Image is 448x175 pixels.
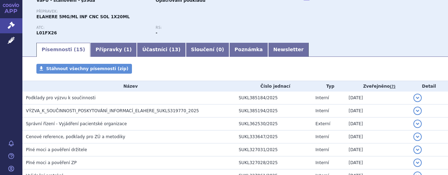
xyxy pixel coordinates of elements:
span: Interní [315,95,329,100]
span: ELAHERE 5MG/ML INF CNC SOL 1X20ML [36,14,130,19]
span: 15 [76,47,83,52]
th: Typ [312,81,345,92]
p: Přípravek: [36,9,275,14]
button: detail [413,146,422,154]
td: SUKL385184/2025 [235,92,312,105]
td: SUKL385194/2025 [235,105,312,117]
span: Externí [315,121,330,126]
td: SUKL333647/2025 [235,130,312,143]
p: ATC: [36,26,149,30]
td: SUKL327031/2025 [235,143,312,156]
span: VÝZVA_K_SOUČINNOSTI_POSKYTOVÁNÍ_INFORMACÍ_ELAHERE_SUKLS319770_2025 [26,108,199,113]
a: Účastníci (13) [137,43,185,57]
a: Sloučení (0) [186,43,229,57]
span: Podklady pro výzvu k součinnosti [26,95,96,100]
span: Interní [315,134,329,139]
abbr: (?) [390,84,395,89]
strong: MIRVETUXIMAB SORAVTANSIN [36,31,57,35]
button: detail [413,94,422,102]
th: Číslo jednací [235,81,312,92]
td: [DATE] [345,117,410,130]
a: Přípravky (1) [90,43,137,57]
td: SUKL362530/2025 [235,117,312,130]
button: detail [413,133,422,141]
a: Písemnosti (15) [36,43,90,57]
span: Interní [315,108,329,113]
button: detail [413,159,422,167]
td: [DATE] [345,105,410,117]
a: Poznámka [229,43,268,57]
span: 0 [218,47,222,52]
span: 1 [126,47,129,52]
td: [DATE] [345,143,410,156]
button: detail [413,120,422,128]
td: [DATE] [345,92,410,105]
span: Interní [315,160,329,165]
th: Název [22,81,235,92]
span: Plné moci a pověření držitele [26,147,87,152]
span: Cenové reference, podklady pro ZÚ a metodiky [26,134,125,139]
a: Stáhnout všechny písemnosti (zip) [36,64,132,74]
strong: - [156,31,157,35]
span: Plné moci a pověření ZP [26,160,77,165]
span: Správní řízení - Vyjádření pacientské organizace [26,121,127,126]
td: [DATE] [345,130,410,143]
span: 13 [171,47,178,52]
th: Detail [410,81,448,92]
span: Interní [315,147,329,152]
td: [DATE] [345,156,410,169]
span: Stáhnout všechny písemnosti (zip) [46,66,128,71]
th: Zveřejněno [345,81,410,92]
p: RS: [156,26,268,30]
td: SUKL327028/2025 [235,156,312,169]
a: Newsletter [268,43,309,57]
button: detail [413,107,422,115]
